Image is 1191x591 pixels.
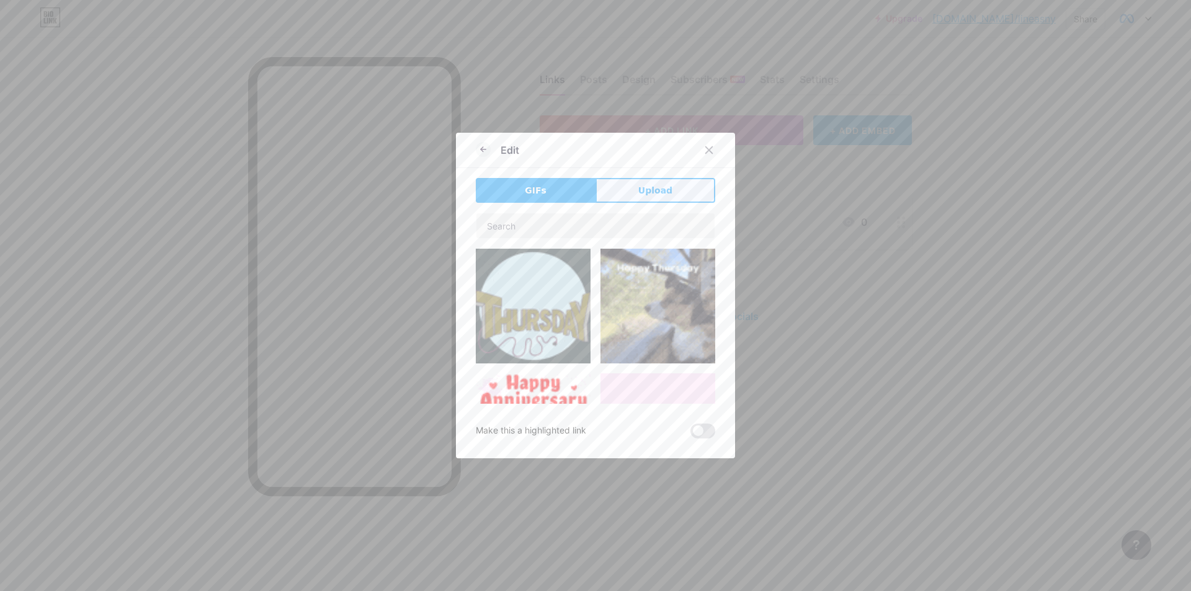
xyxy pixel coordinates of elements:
input: Search [476,213,715,238]
img: Gihpy [476,249,591,363]
div: Make this a highlighted link [476,424,586,438]
span: Upload [638,184,672,197]
img: Gihpy [600,249,715,363]
img: Gihpy [600,373,715,488]
button: GIFs [476,178,595,203]
img: Gihpy [476,373,591,488]
span: GIFs [525,184,546,197]
div: Edit [501,143,519,158]
button: Upload [595,178,715,203]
